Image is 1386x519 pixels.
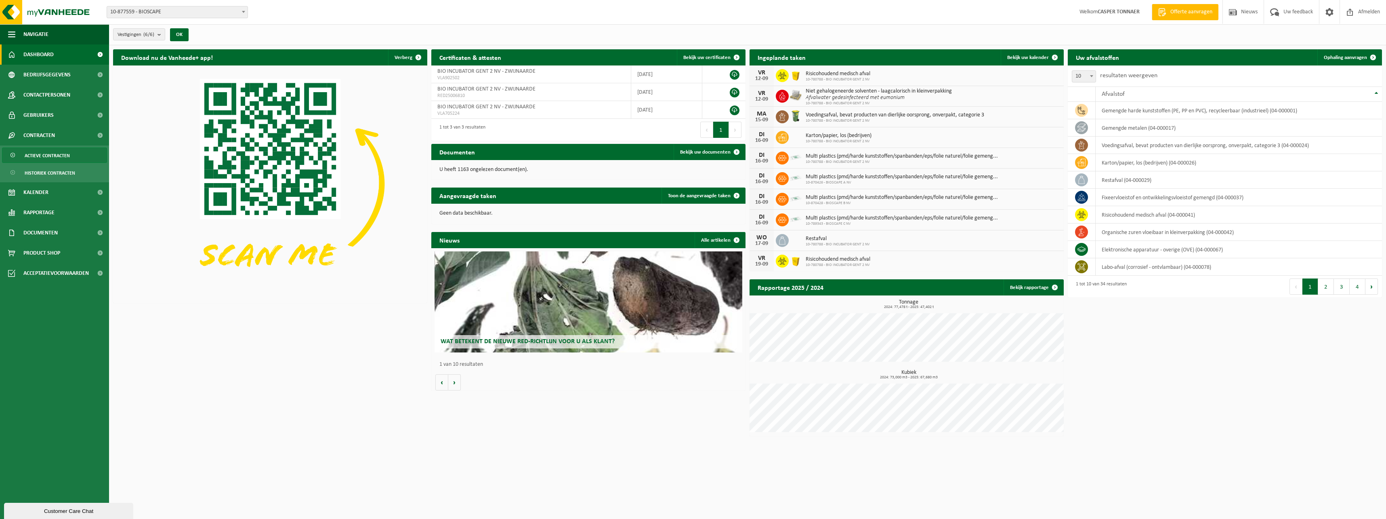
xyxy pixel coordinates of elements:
[754,193,770,200] div: DI
[439,167,737,173] p: U heeft 1163 ongelezen document(en).
[107,6,248,18] span: 10-877559 - BIOSCAPE
[2,165,107,180] a: Historiek contracten
[431,49,509,65] h2: Certificaten & attesten
[1317,49,1381,65] a: Ophaling aanvragen
[4,501,135,519] iframe: chat widget
[1072,71,1096,82] span: 10
[23,243,60,263] span: Product Shop
[668,193,731,198] span: Toon de aangevraagde taken
[1004,279,1063,295] a: Bekijk rapportage
[806,133,871,139] span: Karton/papier, los (bedrijven)
[806,194,998,201] span: Multi plastics (pmd/harde kunststoffen/spanbanden/eps/folie naturel/folie gemeng...
[806,112,984,118] span: Voedingsafval, bevat producten van dierlijke oorsprong, onverpakt, categorie 3
[806,160,998,165] span: 10-780788 - BIO INCUBATOR GENT 2 NV
[1318,278,1334,295] button: 2
[437,75,625,81] span: VLA902502
[789,150,802,164] img: LP-SK-00500-LPE-16
[437,104,535,110] span: BIO INCUBATOR GENT 2 NV - ZWIJNAARDE
[1096,189,1382,206] td: fixeervloeistof en ontwikkelingsvloeistof gemengd (04-000037)
[448,374,461,390] button: Volgende
[1098,9,1140,15] strong: CASPER TONNAER
[395,55,412,60] span: Verberg
[754,255,770,262] div: VR
[23,105,54,125] span: Gebruikers
[23,223,58,243] span: Documenten
[806,174,998,180] span: Multi plastics (pmd/harde kunststoffen/spanbanden/eps/folie naturel/folie gemeng...
[631,83,702,101] td: [DATE]
[789,68,802,82] img: LP-SB-00050-HPE-22
[806,118,984,123] span: 10-780788 - BIO INCUBATOR GENT 2 NV
[435,121,485,139] div: 1 tot 3 van 3 resultaten
[754,117,770,123] div: 15-09
[437,68,535,74] span: BIO INCUBATOR GENT 2 NV - ZWIJNAARDE
[631,101,702,119] td: [DATE]
[1152,4,1218,20] a: Offerte aanvragen
[1365,278,1378,295] button: Next
[806,242,870,247] span: 10-780788 - BIO INCUBATOR GENT 2 NV
[789,89,802,102] img: LP-PA-00000-WDN-11
[143,32,154,37] count: (6/6)
[806,236,870,242] span: Restafval
[1072,278,1127,295] div: 1 tot 10 van 34 resultaten
[1289,278,1302,295] button: Previous
[1102,91,1125,97] span: Afvalstof
[806,180,998,185] span: 10-870426 - BIOSCAPE A NV
[754,173,770,179] div: DI
[789,109,802,123] img: WB-0140-HPE-GN-50
[754,220,770,226] div: 16-09
[754,305,1064,309] span: 2024: 77,478 t - 2025: 47,402 t
[25,165,75,181] span: Historiek contracten
[1096,137,1382,154] td: voedingsafval, bevat producten van dierlijke oorsprong, onverpakt, categorie 3 (04-000024)
[2,148,107,163] a: Actieve contracten
[754,111,770,117] div: MA
[23,85,70,105] span: Contactpersonen
[754,200,770,205] div: 16-09
[1168,8,1214,16] span: Offerte aanvragen
[431,144,483,160] h2: Documenten
[806,101,952,106] span: 10-780788 - BIO INCUBATOR GENT 2 NV
[754,214,770,220] div: DI
[1068,49,1127,65] h2: Uw afvalstoffen
[1096,154,1382,171] td: karton/papier, los (bedrijven) (04-000026)
[695,232,745,248] a: Alle artikelen
[631,65,702,83] td: [DATE]
[789,192,802,205] img: LP-SK-00500-LPE-16
[661,188,745,204] a: Toon de aangevraagde taken
[806,256,870,263] span: Risicohoudend medisch afval
[674,144,745,160] a: Bekijk uw documenten
[754,241,770,247] div: 17-09
[1096,171,1382,189] td: restafval (04-000029)
[431,188,504,203] h2: Aangevraagde taken
[437,86,535,92] span: BIO INCUBATOR GENT 2 NV - ZWIJNAARDE
[113,28,165,40] button: Vestigingen(6/6)
[1072,70,1096,82] span: 10
[1324,55,1367,60] span: Ophaling aanvragen
[806,71,870,77] span: Risicohoudend medisch afval
[789,212,802,226] img: LP-SK-00500-LPE-16
[23,44,54,65] span: Dashboard
[713,122,729,138] button: 1
[1096,224,1382,241] td: organische zuren vloeibaar in kleinverpakking (04-000042)
[754,158,770,164] div: 16-09
[1350,278,1365,295] button: 4
[388,49,426,65] button: Verberg
[170,28,189,41] button: OK
[435,374,448,390] button: Vorige
[700,122,713,138] button: Previous
[113,49,221,65] h2: Download nu de Vanheede+ app!
[806,88,952,95] span: Niet gehalogeneerde solventen - laagcalorisch in kleinverpakking
[439,362,741,367] p: 1 van 10 resultaten
[435,251,742,352] a: Wat betekent de nieuwe RED-richtlijn voor u als klant?
[789,171,802,185] img: LP-SK-00500-LPE-16
[23,125,55,146] span: Contracten
[23,263,89,283] span: Acceptatievoorwaarden
[806,77,870,82] span: 10-780788 - BIO INCUBATOR GENT 2 NV
[754,70,770,76] div: VR
[439,211,737,216] p: Geen data beschikbaar.
[806,95,905,101] i: Afvalwater gedesinfecteerd met eumonium
[754,370,1064,380] h3: Kubiek
[677,49,745,65] a: Bekijk uw certificaten
[754,300,1064,309] h3: Tonnage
